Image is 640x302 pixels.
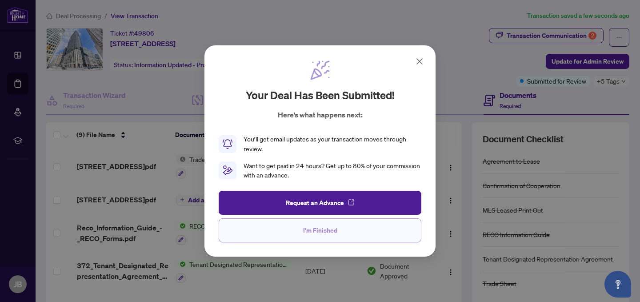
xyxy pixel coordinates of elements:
div: You’ll get email updates as your transaction moves through review. [244,134,421,154]
h2: Your deal has been submitted! [246,88,395,102]
button: Open asap [604,271,631,298]
p: Here’s what happens next: [278,109,363,120]
div: Want to get paid in 24 hours? Get up to 80% of your commission with an advance. [244,161,421,181]
span: I'm Finished [303,223,337,238]
button: Request an Advance [219,191,421,215]
button: I'm Finished [219,218,421,242]
span: Request an Advance [286,196,344,210]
